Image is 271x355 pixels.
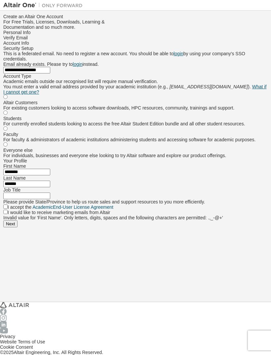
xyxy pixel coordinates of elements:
[3,100,268,105] div: Altair Customers
[3,84,268,95] div: You must enter a valid email address provided by your academic institution (e.g., ).
[3,19,268,30] div: For Free Trials, Licenses, Downloads, Learning & Documentation and so much more.
[3,137,268,142] div: For faculty & administrators of academic institutions administering students and accessing softwa...
[3,187,20,193] label: Job Title
[3,35,268,40] div: Verify Email
[3,40,268,46] div: Account Info
[3,199,268,204] div: Please provide State/Province to help us route sales and support resources to you more efficiently.
[3,2,86,9] img: Altair One
[3,132,268,137] div: Faculty
[3,79,268,84] div: Academic emails outside our recognised list will require manual verification.
[3,84,266,95] a: What if I cannot get one?
[8,210,110,215] label: I would like to receive marketing emails from Altair
[3,175,26,181] label: Last Name
[3,73,268,79] div: Account Type
[3,148,268,153] div: Everyone else
[170,84,248,89] span: [EMAIL_ADDRESS][DOMAIN_NAME]
[3,30,268,35] div: Personal Info
[3,220,18,227] button: Next
[8,204,113,210] label: I accept the
[3,153,268,158] div: For individuals, businesses and everyone else looking to try Altair software and explore our prod...
[73,62,83,67] a: login
[174,51,183,56] a: login
[3,62,268,67] div: Email already exists. Please try to instead.
[3,215,268,220] div: Invalid value for 'First Name'. Only letters, digits, spaces and the following characters are per...
[3,105,268,111] div: For existing customers looking to access software downloads, HPC resources, community, trainings ...
[3,14,268,19] div: Create an Altair One Account
[3,158,268,163] div: Your Profile
[3,51,268,62] div: This is a federated email. No need to register a new account. You should be able to by using your...
[3,121,268,126] div: For currently enrolled students looking to access the free Altair Student Edition bundle and all ...
[3,46,268,51] div: Security Setup
[33,204,113,210] a: Academic End-User License Agreement
[3,163,26,169] label: First Name
[3,116,268,121] div: Students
